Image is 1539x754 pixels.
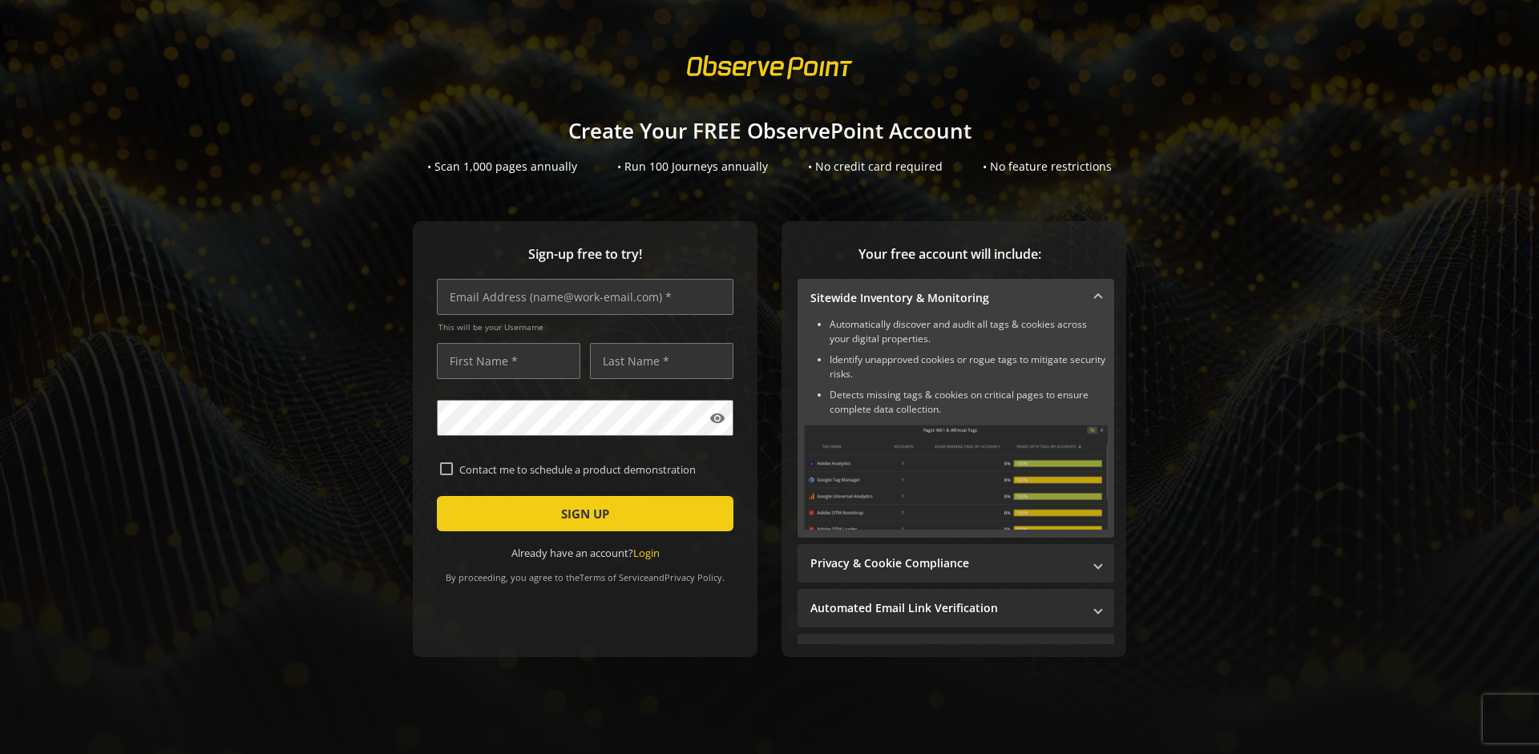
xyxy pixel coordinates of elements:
span: This will be your Username [438,321,733,333]
div: • Scan 1,000 pages annually [427,159,577,175]
mat-expansion-panel-header: Automated Email Link Verification [798,589,1114,627]
input: Email Address (name@work-email.com) * [437,279,733,315]
div: • Run 100 Journeys annually [617,159,768,175]
label: Contact me to schedule a product demonstration [453,462,730,477]
li: Identify unapproved cookies or rogue tags to mitigate security risks. [830,353,1108,381]
a: Privacy Policy [664,571,722,583]
li: Automatically discover and audit all tags & cookies across your digital properties. [830,317,1108,346]
a: Terms of Service [580,571,648,583]
mat-icon: visibility [709,410,725,426]
div: Sitewide Inventory & Monitoring [798,317,1114,538]
mat-expansion-panel-header: Performance Monitoring with Web Vitals [798,634,1114,672]
mat-panel-title: Automated Email Link Verification [810,600,1082,616]
div: • No credit card required [808,159,943,175]
span: SIGN UP [561,499,609,528]
span: Sign-up free to try! [437,245,733,264]
span: Your free account will include: [798,245,1102,264]
input: First Name * [437,343,580,379]
mat-panel-title: Privacy & Cookie Compliance [810,555,1082,571]
div: Already have an account? [437,546,733,561]
mat-panel-title: Sitewide Inventory & Monitoring [810,290,1082,306]
div: • No feature restrictions [983,159,1112,175]
li: Detects missing tags & cookies on critical pages to ensure complete data collection. [830,388,1108,417]
div: By proceeding, you agree to the and . [437,561,733,583]
a: Login [633,546,660,560]
input: Last Name * [590,343,733,379]
mat-expansion-panel-header: Sitewide Inventory & Monitoring [798,279,1114,317]
button: SIGN UP [437,496,733,531]
img: Sitewide Inventory & Monitoring [804,425,1108,530]
mat-expansion-panel-header: Privacy & Cookie Compliance [798,544,1114,583]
